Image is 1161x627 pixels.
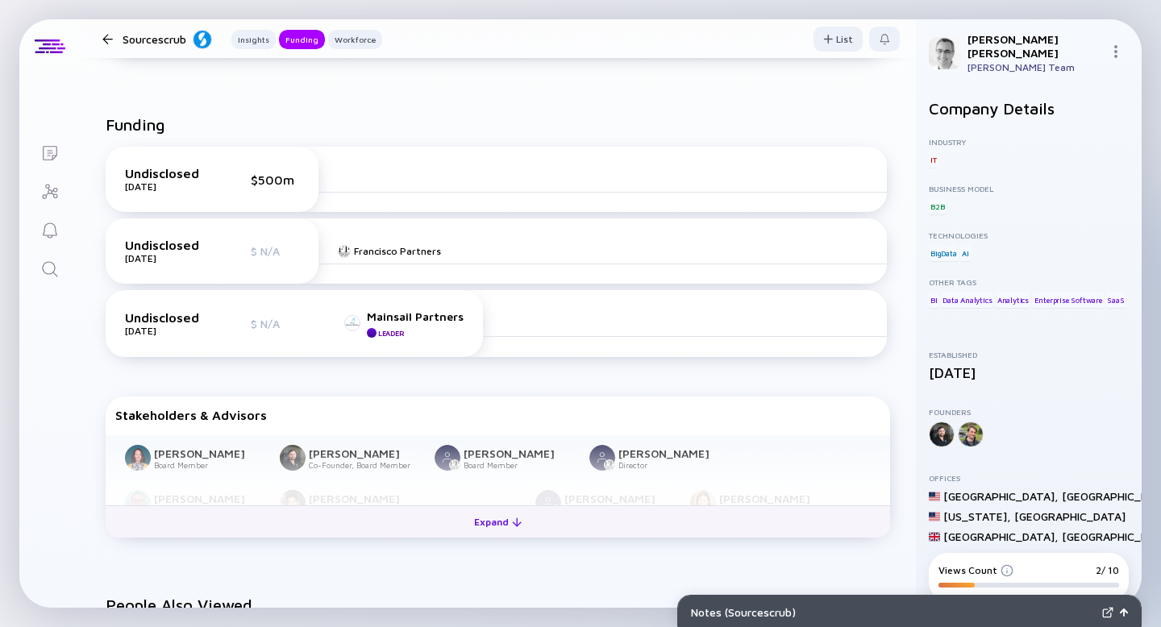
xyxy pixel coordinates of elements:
div: [GEOGRAPHIC_DATA] , [943,489,1059,503]
div: [DATE] [125,181,206,193]
div: IT [929,152,938,168]
div: Founders [929,407,1129,417]
button: Insights [231,30,276,49]
div: [DATE] [125,252,206,264]
img: Open Notes [1120,608,1128,617]
button: List [814,27,863,52]
h2: Company Details [929,99,1129,118]
img: United States Flag [929,511,940,522]
div: [PERSON_NAME] Team [967,61,1103,73]
div: $ N/A [251,317,299,330]
div: BigData [929,245,959,261]
div: Undisclosed [125,166,206,181]
div: Undisclosed [125,310,206,325]
button: Expand [106,505,890,538]
img: United States Flag [929,491,940,502]
a: Search [19,248,80,287]
div: [GEOGRAPHIC_DATA] [1014,509,1126,523]
div: Mainsail Partners [367,309,464,323]
div: Industry [929,137,1129,147]
div: [US_STATE] , [943,509,1011,523]
div: Insights [231,31,276,48]
a: Reminders [19,210,80,248]
div: Offices [929,473,1129,483]
button: Workforce [328,30,382,49]
div: [PERSON_NAME] [PERSON_NAME] [967,32,1103,60]
div: Technologies [929,230,1129,240]
div: Undisclosed [125,238,206,252]
div: Enterprise Software [1033,292,1104,308]
div: Stakeholders & Advisors [115,408,880,422]
div: Views Count [938,564,1013,576]
div: SaaS [1105,292,1126,308]
div: [DATE] [125,325,206,337]
div: Analytics [996,292,1030,308]
div: $ N/A [251,244,299,258]
button: Funding [279,30,325,49]
img: United Kingdom Flag [929,531,940,542]
h2: People Also Viewed [106,596,890,614]
div: Established [929,350,1129,359]
div: Funding [279,31,325,48]
div: [GEOGRAPHIC_DATA] , [943,529,1059,543]
div: 2/ 10 [1096,564,1119,576]
div: Leader [378,329,404,338]
a: Mainsail PartnersLeader [344,309,464,338]
div: BI [929,292,939,308]
div: Sourcescrub [123,29,212,49]
img: Expand Notes [1102,607,1113,618]
div: $500m [251,172,299,187]
a: Lists [19,132,80,171]
div: Notes ( Sourcescrub ) [691,605,1096,619]
h2: Funding [106,115,165,134]
div: [DATE] [929,364,1129,381]
div: Expand [464,509,531,534]
div: Data Analytics [941,292,993,308]
img: Josh Profile Picture [929,37,961,69]
div: AI [960,245,971,261]
div: B2B [929,198,946,214]
img: Menu [1109,45,1122,58]
div: Workforce [328,31,382,48]
a: Francisco Partners [338,245,441,257]
div: Other Tags [929,277,1129,287]
div: Business Model [929,184,1129,193]
a: Investor Map [19,171,80,210]
div: Francisco Partners [354,245,441,257]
